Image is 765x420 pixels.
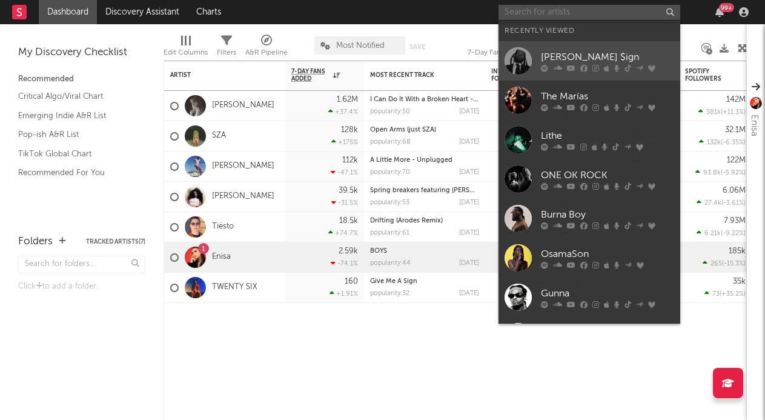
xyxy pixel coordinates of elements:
[331,259,358,267] div: -74.1 %
[339,247,358,255] div: 2.59k
[541,89,674,104] div: The Marías
[212,222,234,232] a: Tiësto
[245,30,288,65] div: A&R Pipeline
[723,170,744,176] span: -5.92 %
[703,170,721,176] span: 93.8k
[345,278,358,285] div: 160
[18,72,145,87] div: Recommended
[342,156,358,164] div: 112k
[212,131,226,141] a: SZA
[712,291,720,298] span: 73
[370,248,479,255] div: BOYS
[339,187,358,195] div: 39.5k
[330,290,358,298] div: +1.91 %
[498,317,680,356] a: 2hollis
[370,72,461,79] div: Most Recent Track
[721,291,744,298] span: +35.2 %
[724,261,744,267] span: -15.3 %
[212,192,274,202] a: [PERSON_NAME]
[370,230,409,236] div: popularity: 61
[733,278,746,285] div: 35k
[459,199,479,206] div: [DATE]
[459,230,479,236] div: [DATE]
[341,126,358,134] div: 128k
[723,109,744,116] span: +11.3 %
[370,157,452,164] a: A Little More - Unplugged
[370,139,411,145] div: popularity: 68
[498,5,680,20] input: Search for artists
[370,127,436,133] a: Open Arms (just SZA)
[723,200,744,207] span: -3.61 %
[212,101,274,111] a: [PERSON_NAME]
[498,278,680,317] a: Gunna
[170,72,261,79] div: Artist
[698,108,746,116] div: ( )
[370,248,387,255] a: BOYS
[212,282,257,293] a: TWENTY SIX
[704,290,746,298] div: ( )
[370,96,479,103] div: I Can Do It With a Broken Heart - Dombresky Remix
[370,278,417,285] a: Give Me A Sign
[328,229,358,237] div: +74.7 %
[370,187,479,194] div: Spring breakers featuring kesha
[541,286,674,301] div: Gunna
[217,45,236,60] div: Filters
[697,199,746,207] div: ( )
[339,217,358,225] div: 18.5k
[498,120,680,159] a: Lithe
[459,169,479,176] div: [DATE]
[370,108,410,115] div: popularity: 50
[729,247,746,255] div: 185k
[703,259,746,267] div: ( )
[468,30,558,65] div: 7-Day Fans Added (7-Day Fans Added)
[18,279,145,294] div: Click to add a folder.
[18,256,145,273] input: Search for folders...
[707,139,721,146] span: 132k
[18,128,133,141] a: Pop-ish A&R List
[498,41,680,81] a: [PERSON_NAME] $ign
[685,68,727,82] div: Spotify Followers
[710,261,722,267] span: 265
[18,45,145,60] div: My Discovery Checklist
[695,168,746,176] div: ( )
[212,252,231,262] a: Enisa
[541,50,674,64] div: [PERSON_NAME] $ign
[18,235,53,249] div: Folders
[328,108,358,116] div: +37.4 %
[505,24,674,38] div: Recently Viewed
[459,108,479,115] div: [DATE]
[706,109,721,116] span: 381k
[498,159,680,199] a: ONE OK ROCK
[541,207,674,222] div: Burna Boy
[370,96,549,103] a: I Can Do It With a Broken Heart - [PERSON_NAME] Remix
[18,147,133,161] a: TikTok Global Chart
[336,42,385,50] span: Most Notified
[723,139,744,146] span: -6.35 %
[370,157,479,164] div: A Little More - Unplugged
[723,230,744,237] span: -9.22 %
[498,81,680,120] a: The Marías
[331,168,358,176] div: -47.1 %
[86,239,145,245] button: Tracked Artists(7)
[541,247,674,261] div: OsamaSon
[331,138,358,146] div: +175 %
[164,30,208,65] div: Edit Columns
[370,199,409,206] div: popularity: 53
[727,156,746,164] div: 122M
[18,90,133,103] a: Critical Algo/Viral Chart
[212,161,274,172] a: [PERSON_NAME]
[723,187,746,195] div: 6.06M
[370,169,410,176] div: popularity: 70
[491,68,534,82] div: Instagram Followers
[459,290,479,297] div: [DATE]
[370,218,443,224] a: Drifting (Arodes Remix)
[370,127,479,133] div: Open Arms (just SZA)
[370,187,505,194] a: Spring breakers featuring [PERSON_NAME]
[726,96,746,104] div: 142M
[164,45,208,60] div: Edit Columns
[370,278,479,285] div: Give Me A Sign
[331,199,358,207] div: -31.5 %
[704,200,721,207] span: 27.4k
[704,230,721,237] span: 6.21k
[498,199,680,238] a: Burna Boy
